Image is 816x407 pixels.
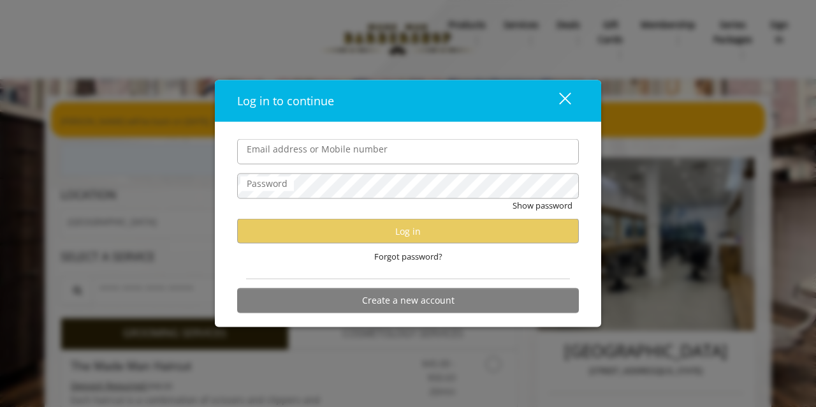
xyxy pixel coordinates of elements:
button: Log in [237,219,579,244]
input: Email address or Mobile number [237,139,579,165]
span: Forgot password? [374,250,442,263]
span: Log in to continue [237,93,334,108]
label: Email address or Mobile number [240,142,394,156]
label: Password [240,177,294,191]
input: Password [237,174,579,199]
button: Create a new account [237,288,579,313]
div: close dialog [544,91,570,110]
button: Show password [513,199,572,212]
button: close dialog [535,88,579,114]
